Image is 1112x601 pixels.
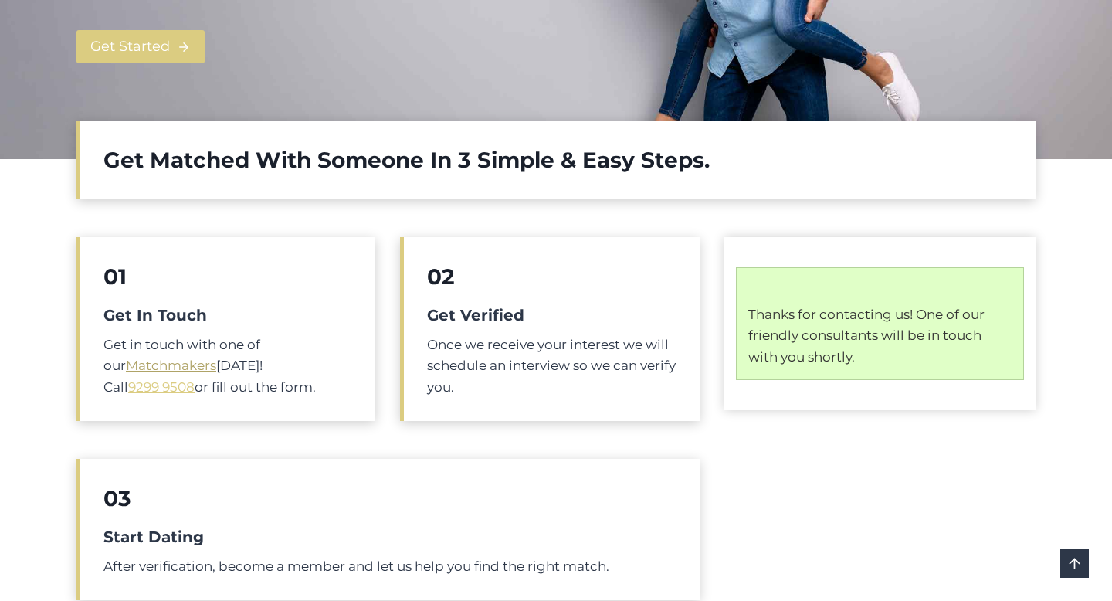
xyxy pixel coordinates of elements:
a: Scroll to top [1060,549,1089,578]
a: Matchmakers [126,358,216,373]
span: Get Started [90,36,170,58]
h2: 01 [103,260,352,293]
h2: 02 [427,260,676,293]
h2: 03 [103,482,676,514]
h5: Start Dating [103,525,676,548]
a: Get Started [76,30,205,63]
p: Once we receive your interest we will schedule an interview so we can verify you. [427,334,676,398]
p: Get in touch with one of our [DATE]! Call or fill out the form. [103,334,352,398]
p: Thanks for contacting us! One of our friendly consultants will be in touch with you shortly. [748,304,1012,368]
h5: Get Verified [427,304,676,327]
p: After verification, become a member and let us help you find the right match. [103,556,676,577]
h5: Get In Touch [103,304,352,327]
h2: Get Matched With Someone In 3 Simple & Easy Steps.​ [103,144,1012,176]
a: 9299 9508 [128,379,195,395]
